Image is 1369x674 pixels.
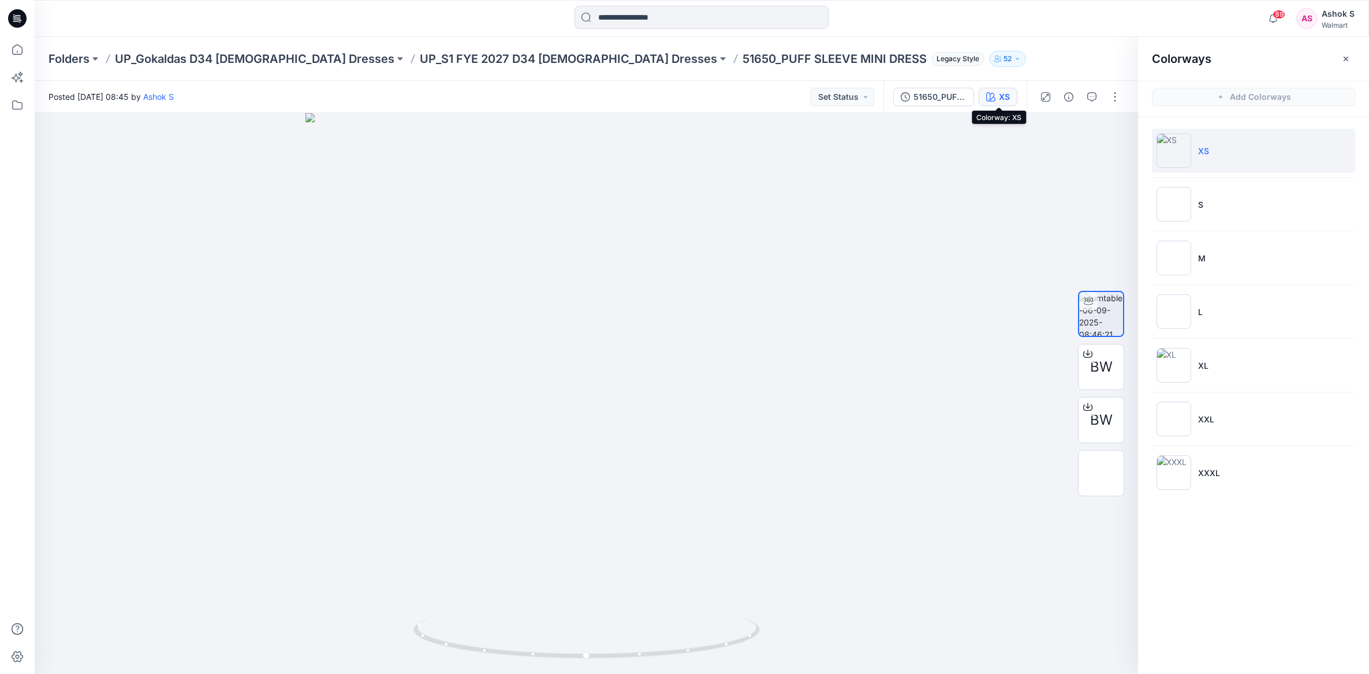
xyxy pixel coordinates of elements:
[1198,199,1203,211] p: S
[115,51,394,67] a: UP_Gokaldas D34 [DEMOGRAPHIC_DATA] Dresses
[927,51,984,67] button: Legacy Style
[913,91,967,103] div: 51650_PUFF SLEEVE MINI DRESS-XS-L
[1152,52,1211,66] h2: Colorways
[1004,53,1012,65] p: 52
[1273,10,1285,19] span: 89
[743,51,927,67] p: 51650_PUFF SLEEVE MINI DRESS
[1296,8,1317,29] div: AS
[143,92,174,102] a: Ashok S
[1157,348,1191,383] img: XL
[1198,306,1203,318] p: L
[1090,410,1113,430] span: BW
[1198,145,1209,157] p: XS
[1079,292,1123,336] img: turntable-06-09-2025-08:46:21
[420,51,717,67] a: UP_S1 FYE 2027 D34 [DEMOGRAPHIC_DATA] Dresses
[1060,88,1078,106] button: Details
[979,88,1017,106] button: XS
[1198,467,1220,479] p: XXXL
[1322,7,1355,21] div: Ashok S
[1157,294,1191,329] img: L
[1157,402,1191,436] img: XXL
[49,91,174,103] span: Posted [DATE] 08:45 by
[49,51,89,67] a: Folders
[1157,455,1191,490] img: XXXL
[999,91,1010,103] div: XS
[931,52,984,66] span: Legacy Style
[1198,413,1214,425] p: XXL
[1157,133,1191,168] img: XS
[1090,357,1113,377] span: BW
[893,88,974,106] button: 51650_PUFF SLEEVE MINI DRESS-XS-L
[1198,252,1206,264] p: M
[1198,360,1208,372] p: XL
[1322,21,1355,29] div: Walmart
[989,51,1026,67] button: 52
[1157,187,1191,222] img: S
[1157,241,1191,275] img: M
